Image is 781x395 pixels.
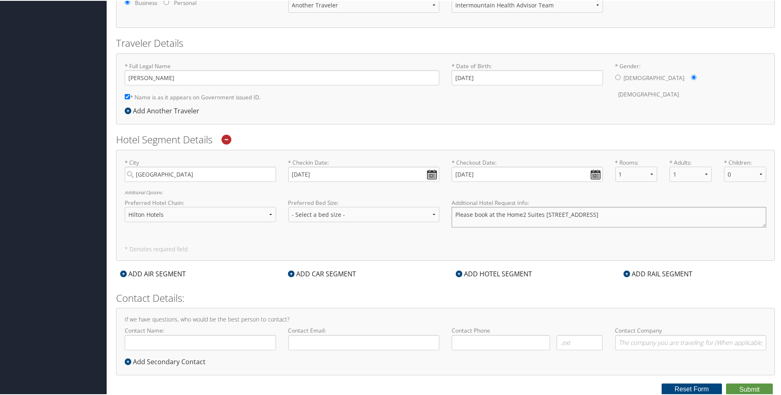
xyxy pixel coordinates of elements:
label: * Children: [724,158,766,166]
input: Contact Name: [125,334,276,349]
label: Contact Name: [125,326,276,349]
label: Contact Email: [288,326,440,349]
label: * Adults: [669,158,712,166]
label: * Checkin Date: [288,158,440,181]
label: Preferred Bed Size: [288,198,440,206]
h6: Additional Options: [125,189,766,194]
textarea: Please book at the Home2 Suites [STREET_ADDRESS] [452,206,766,227]
label: [DEMOGRAPHIC_DATA] [619,86,679,101]
input: Contact Email: [288,334,440,349]
input: * Gender:[DEMOGRAPHIC_DATA][DEMOGRAPHIC_DATA] [615,74,621,79]
div: ADD CAR SEGMENT [284,268,360,278]
div: ADD HOTEL SEGMENT [452,268,536,278]
div: Add Another Traveler [125,105,203,115]
div: Add Secondary Contact [125,356,210,366]
input: * Full Legal Name [125,69,439,85]
h2: Hotel Segment Details [116,132,775,146]
label: * Name is as it appears on Government issued ID. [125,89,261,104]
label: * City [125,158,276,181]
button: Submit [726,383,773,395]
h5: * Denotes required field [125,246,766,251]
input: * Checkout Date: [452,166,603,181]
h4: If we have questions, who would be the best person to contact? [125,316,766,322]
label: Contact Phone [452,326,603,334]
label: * Gender: [615,61,767,102]
button: Reset Form [662,383,722,394]
label: Additional Hotel Request Info: [452,198,766,206]
label: * Full Legal Name [125,61,439,85]
label: Preferred Hotel Chain: [125,198,276,206]
label: [DEMOGRAPHIC_DATA] [624,69,685,85]
div: ADD RAIL SEGMENT [619,268,697,278]
h2: Traveler Details [116,35,775,49]
h2: Contact Details: [116,290,775,304]
label: * Date of Birth: [452,61,603,85]
label: Contact Company [615,326,767,349]
input: * Checkin Date: [288,166,440,181]
input: * Name is as it appears on Government issued ID. [125,93,130,99]
input: Contact Company [615,334,767,349]
label: * Rooms: [615,158,658,166]
input: * Gender:[DEMOGRAPHIC_DATA][DEMOGRAPHIC_DATA] [691,74,697,79]
label: * Checkout Date: [452,158,603,181]
input: .ext [557,334,603,349]
input: * Date of Birth: [452,69,603,85]
div: ADD AIR SEGMENT [116,268,190,278]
